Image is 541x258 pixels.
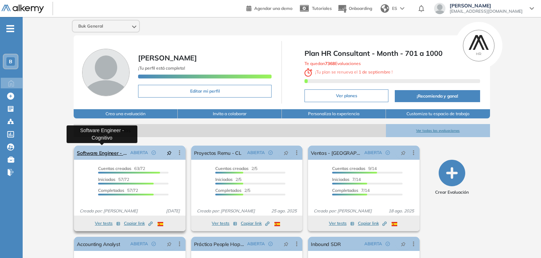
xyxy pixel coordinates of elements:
span: ABIERTA [364,149,382,156]
span: Copiar link [358,220,387,227]
a: Agendar una demo [246,4,292,12]
span: check-circle [386,242,390,246]
a: Accounting Analyst [77,237,120,251]
span: 2/5 [215,177,241,182]
span: Creado por: [PERSON_NAME] [194,208,258,214]
button: Customiza tu espacio de trabajo [386,109,490,118]
span: pushpin [401,241,406,247]
span: 18 ago. 2025 [386,208,417,214]
a: Software Engineer - Cognitivo [77,146,127,160]
span: Completados [98,188,124,193]
b: 7368 [325,61,335,66]
span: Evaluaciones abiertas [74,124,386,137]
span: Completados [332,188,358,193]
span: Iniciadas [332,177,349,182]
span: [PERSON_NAME] [450,3,523,8]
span: 7/14 [332,177,361,182]
img: arrow [400,7,404,10]
span: ABIERTA [247,241,265,247]
button: Personaliza la experiencia [282,109,386,118]
button: Invita a colaborar [178,109,282,118]
span: [EMAIL_ADDRESS][DOMAIN_NAME] [450,8,523,14]
span: 2/5 [215,188,250,193]
button: pushpin [278,147,294,158]
span: Cuentas creadas [332,166,365,171]
span: Cuentas creadas [98,166,131,171]
button: Ver tests [95,219,120,228]
div: Software Engineer - Cognitivo [67,125,137,143]
div: Widget de chat [506,224,541,258]
button: Onboarding [337,1,372,16]
span: Copiar link [124,220,153,227]
button: pushpin [395,238,411,250]
span: ¡ Tu plan se renueva el ! [304,69,393,75]
button: Ver planes [304,89,388,102]
img: clock-svg [304,68,312,77]
span: 7/14 [332,188,370,193]
span: 9/14 [332,166,377,171]
button: Ver todas las evaluaciones [386,124,490,137]
span: ABIERTA [364,241,382,247]
button: Crea una evaluación [74,109,178,118]
button: Copiar link [124,219,153,228]
span: ABIERTA [130,149,148,156]
a: Práctica People Happiness [194,237,244,251]
a: Inbound SDR [311,237,341,251]
span: [DATE] [163,208,183,214]
button: Editar mi perfil [138,85,272,98]
span: 57/72 [98,188,138,193]
span: 25 ago. 2025 [268,208,300,214]
span: Onboarding [349,6,372,11]
span: ES [392,5,397,12]
span: check-circle [152,242,156,246]
span: Creado por: [PERSON_NAME] [77,208,141,214]
span: Iniciadas [98,177,115,182]
span: Agendar una demo [254,6,292,11]
button: Copiar link [241,219,269,228]
span: Creado por: [PERSON_NAME] [311,208,375,214]
span: Cuentas creadas [215,166,249,171]
span: Iniciadas [215,177,233,182]
span: ¡Tu perfil está completo! [138,65,185,71]
span: pushpin [284,150,289,156]
iframe: Chat Widget [506,224,541,258]
span: Plan HR Consultant - Month - 701 a 1000 [304,48,480,59]
button: Ver tests [212,219,237,228]
img: ESP [274,222,280,226]
span: Te quedan Evaluaciones [304,61,361,66]
img: Foto de perfil [82,49,130,96]
img: ESP [158,222,163,226]
span: Copiar link [241,220,269,227]
img: Logo [1,5,44,13]
button: Ver tests [329,219,354,228]
button: pushpin [161,238,177,250]
span: Buk General [78,23,103,29]
span: check-circle [152,151,156,155]
span: check-circle [268,151,273,155]
span: 63/72 [98,166,145,171]
button: Copiar link [358,219,387,228]
b: 1 de septiembre [358,69,392,75]
span: 2/5 [215,166,257,171]
i: - [6,28,14,29]
button: ¡Recomienda y gana! [395,90,480,102]
span: pushpin [167,241,172,247]
span: pushpin [167,150,172,156]
a: Proyectos Remu - CL [194,146,241,160]
span: pushpin [284,241,289,247]
button: pushpin [278,238,294,250]
span: Tutoriales [312,6,332,11]
span: 57/72 [98,177,129,182]
span: ABIERTA [130,241,148,247]
button: Crear Evaluación [435,160,469,195]
img: ESP [392,222,397,226]
span: pushpin [401,150,406,156]
a: Ventas - [GEOGRAPHIC_DATA] [311,146,361,160]
button: pushpin [161,147,177,158]
span: B [9,59,12,64]
img: world [381,4,389,13]
span: check-circle [268,242,273,246]
span: Completados [215,188,241,193]
span: Crear Evaluación [435,189,469,195]
span: ABIERTA [247,149,265,156]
